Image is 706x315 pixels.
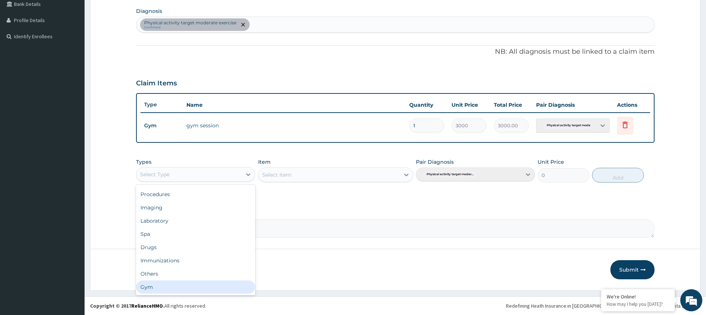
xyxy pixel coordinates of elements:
[607,301,669,307] p: How may I help you today?
[14,37,30,55] img: d_794563401_company_1708531726252_794563401
[490,98,532,112] th: Total Price
[136,47,654,57] p: NB: All diagnosis must be linked to a claim item
[90,302,164,309] strong: Copyright © 2017 .
[448,98,490,112] th: Unit Price
[607,293,669,300] div: We're Online!
[610,260,655,279] button: Submit
[38,41,124,51] div: Chat with us now
[140,98,183,112] th: Type
[136,7,162,15] label: Diagnosis
[136,267,255,280] div: Others
[183,118,405,133] td: gym session
[406,98,448,112] th: Quantity
[85,296,706,315] footer: All rights reserved.
[121,4,138,21] div: Minimize live chat window
[136,188,255,201] div: Procedures
[136,79,177,88] h3: Claim Items
[4,201,140,227] textarea: Type your message and hit 'Enter'
[43,93,101,167] span: We're online!
[136,241,255,254] div: Drugs
[416,158,454,166] label: Pair Diagnosis
[136,214,255,227] div: Laboratory
[258,158,271,166] label: Item
[131,302,163,309] a: RelianceHMO
[140,119,183,132] td: Gym
[183,98,405,112] th: Name
[506,302,700,309] div: Redefining Heath Insurance in [GEOGRAPHIC_DATA] using Telemedicine and Data Science!
[136,209,654,215] label: Comment
[136,201,255,214] div: Imaging
[613,98,650,112] th: Actions
[538,158,564,166] label: Unit Price
[592,168,644,183] button: Add
[136,227,255,241] div: Spa
[136,254,255,267] div: Immunizations
[136,159,151,165] label: Types
[532,98,613,112] th: Pair Diagnosis
[136,280,255,294] div: Gym
[140,171,170,178] div: Select Type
